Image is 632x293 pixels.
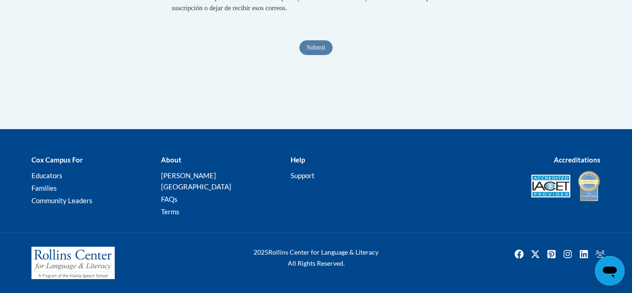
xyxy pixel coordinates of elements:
img: IDA® Accredited [577,170,601,202]
img: Accredited IACET® Provider [531,175,570,198]
a: Terms [161,207,180,216]
a: Facebook [512,247,527,262]
a: FAQs [161,195,178,203]
img: LinkedIn icon [576,247,591,262]
a: Educators [31,171,62,180]
img: Facebook icon [512,247,527,262]
img: Rollins Center for Language & Literacy - A Program of the Atlanta Speech School [31,247,115,279]
img: Twitter icon [528,247,543,262]
img: Facebook group icon [593,247,607,262]
a: Pinterest [544,247,559,262]
a: Families [31,184,57,192]
b: About [161,156,181,164]
a: Community Leaders [31,196,93,205]
img: Instagram icon [560,247,575,262]
b: Help [291,156,305,164]
a: Facebook Group [593,247,607,262]
b: Accreditations [554,156,601,164]
a: Instagram [560,247,575,262]
span: 2025 [254,248,268,256]
a: Linkedin [576,247,591,262]
iframe: Button to launch messaging window [595,256,625,286]
img: Pinterest icon [544,247,559,262]
a: Twitter [528,247,543,262]
a: [PERSON_NAME][GEOGRAPHIC_DATA] [161,171,231,191]
div: Rollins Center for Language & Literacy All Rights Reserved. [219,247,413,269]
a: Support [291,171,315,180]
b: Cox Campus For [31,156,83,164]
